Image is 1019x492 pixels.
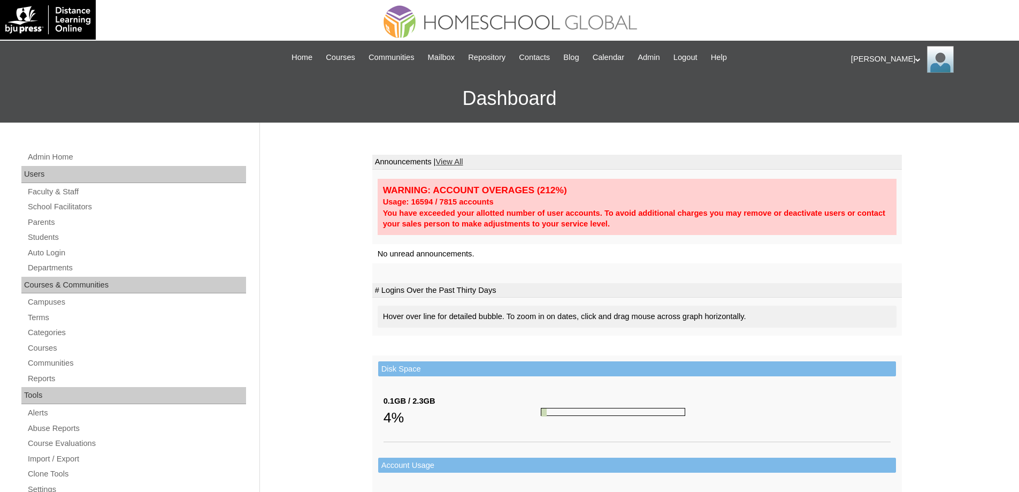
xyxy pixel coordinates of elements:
[383,184,891,196] div: WARNING: ACCOUNT OVERAGES (212%)
[27,467,246,481] a: Clone Tools
[27,296,246,309] a: Campuses
[5,5,90,34] img: logo-white.png
[927,46,954,73] img: Ariane Ebuen
[27,372,246,385] a: Reports
[383,208,891,230] div: You have exceeded your allotted number of user accounts. To avoid additional charges you may remo...
[21,277,246,294] div: Courses & Communities
[5,74,1014,123] h3: Dashboard
[21,387,246,404] div: Tools
[378,458,896,473] td: Account Usage
[851,46,1008,73] div: [PERSON_NAME]
[384,396,541,407] div: 0.1GB / 2.3GB
[27,326,246,339] a: Categories
[372,155,902,170] td: Announcements |
[27,406,246,420] a: Alerts
[27,200,246,214] a: School Facilitators
[27,437,246,450] a: Course Evaluations
[27,216,246,229] a: Parents
[378,361,896,377] td: Disk Space
[463,51,511,64] a: Repository
[27,311,246,324] a: Terms
[27,452,246,466] a: Import / Export
[320,51,361,64] a: Courses
[428,51,455,64] span: Mailbox
[363,51,420,64] a: Communities
[673,51,698,64] span: Logout
[27,185,246,199] a: Faculty & Staff
[378,306,897,328] div: Hover over line for detailed bubble. To zoom in on dates, click and drag mouse across graph horiz...
[27,422,246,435] a: Abuse Reports
[369,51,415,64] span: Communities
[706,51,732,64] a: Help
[435,157,463,166] a: View All
[632,51,665,64] a: Admin
[558,51,584,64] a: Blog
[326,51,355,64] span: Courses
[668,51,703,64] a: Logout
[21,166,246,183] div: Users
[711,51,727,64] span: Help
[27,231,246,244] a: Students
[27,342,246,355] a: Courses
[27,357,246,370] a: Communities
[372,283,902,298] td: # Logins Over the Past Thirty Days
[372,244,902,264] td: No unread announcements.
[638,51,660,64] span: Admin
[593,51,624,64] span: Calendar
[27,261,246,275] a: Departments
[292,51,312,64] span: Home
[423,51,461,64] a: Mailbox
[383,198,494,206] strong: Usage: 16594 / 7815 accounts
[514,51,555,64] a: Contacts
[519,51,550,64] span: Contacts
[27,246,246,260] a: Auto Login
[468,51,505,64] span: Repository
[563,51,579,64] span: Blog
[384,407,541,428] div: 4%
[27,150,246,164] a: Admin Home
[286,51,318,64] a: Home
[587,51,630,64] a: Calendar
